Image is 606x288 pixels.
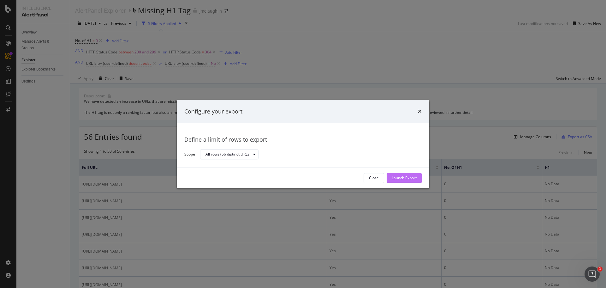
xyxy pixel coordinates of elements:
div: modal [177,100,429,188]
span: 1 [597,267,603,272]
iframe: Intercom live chat [585,267,600,282]
div: All rows (56 distinct URLs) [205,153,251,156]
div: Configure your export [184,107,242,116]
div: Define a limit of rows to export [184,136,422,144]
button: Launch Export [387,173,422,183]
div: Launch Export [392,175,417,181]
div: times [418,107,422,116]
button: All rows (56 distinct URLs) [200,150,258,160]
label: Scope [184,151,195,158]
div: Close [369,175,379,181]
button: Close [364,173,384,183]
